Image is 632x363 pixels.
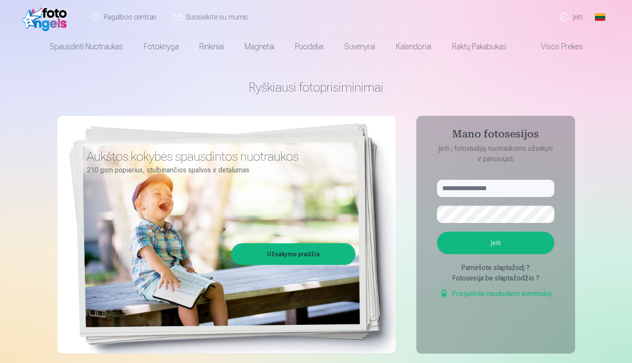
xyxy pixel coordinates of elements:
[189,35,234,59] a: Rinkiniai
[442,35,517,59] a: Raktų pakabukas
[437,263,554,273] div: Pamiršote slaptažodį ?
[57,80,575,95] h1: Ryškiausi fotoprisiminimai
[234,35,285,59] a: Magnetai
[285,35,334,59] a: Puodeliai
[22,3,72,31] img: /fa2
[440,289,552,299] a: Prisijunkite naudodami asmenukę
[437,232,554,254] button: Įeiti
[428,143,563,164] p: Įeiti į fotostudiją nuotraukoms užsakyti ir parsisiųsti
[334,35,386,59] a: Suvenyrai
[133,35,189,59] a: Fotoknyga
[437,273,554,283] div: Fotosesija be slaptažodžio ?
[39,35,133,59] a: Spausdinti nuotraukas
[233,245,354,264] a: Užsakymo pradžia
[386,35,442,59] a: Kalendoriai
[428,128,563,143] h4: Mano fotosesijos
[517,35,593,59] a: Visos prekės
[87,164,349,176] p: 210 gsm popierius, stulbinančios spalvos ir detalumas
[87,149,349,164] h3: Aukštos kokybės spausdintos nuotraukos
